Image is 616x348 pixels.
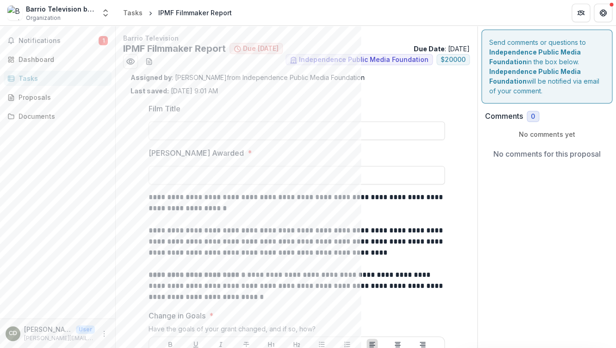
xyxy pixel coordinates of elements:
[531,113,535,121] span: 0
[485,129,609,139] p: No comments yet
[4,52,112,67] a: Dashboard
[489,67,581,85] strong: Independence Public Media Foundation
[149,103,180,114] p: Film Title
[4,109,112,124] a: Documents
[158,8,232,18] div: IPMF Filmmaker Report
[131,86,218,96] p: [DATE] 9:01 AM
[7,6,22,20] img: Barrio Television by Christina DiPasquale
[441,56,466,64] span: $ 20000
[24,334,95,342] p: [PERSON_NAME][EMAIL_ADDRESS][DOMAIN_NAME]
[142,54,156,69] button: download-word-button
[131,87,169,95] strong: Last saved:
[19,55,104,64] div: Dashboard
[489,48,581,66] strong: Independence Public Media Foundation
[243,45,279,53] span: Due [DATE]
[572,4,590,22] button: Partners
[414,44,470,54] p: : [DATE]
[299,56,429,64] span: Independence Public Media Foundation
[26,4,95,14] div: Barrio Television by [PERSON_NAME]
[76,325,95,334] p: User
[99,4,112,22] button: Open entity switcher
[4,71,112,86] a: Tasks
[414,45,445,53] strong: Due Date
[99,36,108,45] span: 1
[123,54,138,69] button: Preview 48dab986-5ad3-4d20-a7fd-3633d870b4bb.pdf
[149,147,244,159] p: [PERSON_NAME] Awarded
[594,4,612,22] button: Get Help
[119,6,146,19] a: Tasks
[26,14,61,22] span: Organization
[119,6,236,19] nav: breadcrumb
[123,8,143,18] div: Tasks
[19,37,99,45] span: Notifications
[123,33,470,43] p: Barrio Television
[9,330,17,336] div: Christina DiPasquale
[24,324,72,334] p: [PERSON_NAME]
[19,111,104,121] div: Documents
[19,73,104,83] div: Tasks
[99,328,110,339] button: More
[131,73,172,81] strong: Assigned by
[149,325,445,336] div: Have the goals of your grant changed, and if so, how?
[19,92,104,102] div: Proposals
[493,148,601,159] p: No comments for this proposal
[131,73,462,82] p: : [PERSON_NAME] from Independence Public Media Foundation
[481,30,612,104] div: Send comments or questions to in the box below. will be notified via email of your comment.
[149,310,205,321] p: Change in Goals
[4,33,112,48] button: Notifications1
[485,112,523,121] h2: Comments
[4,90,112,105] a: Proposals
[123,43,226,54] h2: IPMF Filmmaker Report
